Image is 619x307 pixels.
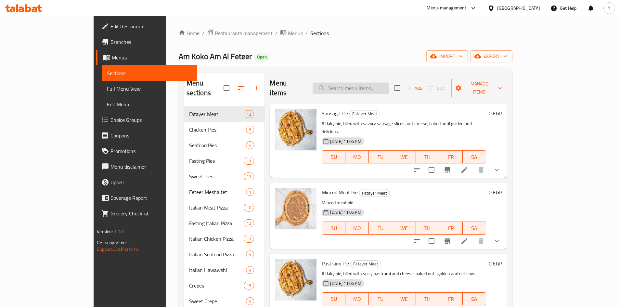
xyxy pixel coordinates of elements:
li: / [305,29,308,37]
button: FR [439,150,463,163]
a: Upsell [96,174,197,190]
span: Edit Menu [107,100,192,108]
span: TU [371,294,390,304]
span: WE [395,152,413,162]
div: Fasting Italian Pizza [189,219,244,227]
div: Sweet Pies [189,173,244,180]
span: Fatayer Meat [189,110,244,118]
span: SA [465,224,484,233]
div: items [246,126,254,134]
span: TH [419,294,437,304]
span: 13 [244,111,254,117]
button: SA [463,150,486,163]
span: Chicken Pies [189,126,246,134]
span: Seafood Pies [189,141,246,149]
span: Full Menu View [107,85,192,93]
span: Sections [107,69,192,77]
div: items [244,235,254,243]
span: Italian Hawawshi [189,266,246,274]
span: Choice Groups [110,116,192,124]
span: Fatayer Meat [359,189,390,197]
button: export [471,50,512,62]
a: Support.OpsPlatform [97,245,138,253]
a: Menu disclaimer [96,159,197,174]
div: Italian Meat Pizza10 [184,200,265,215]
li: / [202,29,204,37]
div: Fatayer Meat [349,110,380,118]
span: SA [465,294,484,304]
span: FR [442,294,460,304]
a: Menus [96,50,197,65]
span: Italian Chicken Pizza [189,235,244,243]
span: Version: [97,227,113,236]
span: TH [419,224,437,233]
span: Select section first [425,83,451,93]
div: items [244,204,254,211]
span: Sausage Pie [322,109,348,118]
div: Open [254,53,269,61]
span: FR [442,152,460,162]
button: Branch-specific-item [440,162,455,178]
span: 4 [246,267,254,273]
button: MO [345,222,369,235]
span: TU [371,224,390,233]
span: Add item [404,83,425,93]
div: items [246,250,254,258]
a: Edit Restaurant [96,19,197,34]
div: Italian Seafood Pizza4 [184,247,265,262]
span: 4 [246,298,254,304]
button: TH [416,292,439,305]
span: Coupons [110,132,192,139]
span: MO [348,294,366,304]
button: FR [439,292,463,305]
p: A flaky pie, filled with savory sausage slices and cheese, baked until golden and delicious. [322,120,486,136]
span: SU [325,152,343,162]
button: FR [439,222,463,235]
div: Crepes [189,282,244,289]
span: Select to update [425,234,438,248]
span: [DATE] 11:06 PM [328,280,364,287]
div: items [246,141,254,149]
a: Edit Menu [102,96,197,112]
span: Minced Meat Pie [322,187,358,197]
span: Am Koko Am Al Feteer [179,49,252,64]
span: Fatayer Meat [351,260,381,268]
button: MO [345,292,369,305]
span: 10 [244,205,254,211]
button: sort-choices [409,162,425,178]
div: Fatayer Meat [350,260,381,268]
button: TU [369,150,392,163]
li: / [275,29,277,37]
button: TU [369,292,392,305]
span: Italian Seafood Pizza [189,250,246,258]
h6: 0 EGP [489,109,502,118]
button: SU [322,222,345,235]
input: search [313,83,389,94]
span: Grocery Checklist [110,210,192,217]
span: SU [325,224,343,233]
span: SU [325,294,343,304]
button: SA [463,292,486,305]
p: A flaky pie, filled with spicy pastrami and cheese, baked until golden and delicious. [322,270,486,278]
span: Fatayer Meat [350,110,380,118]
span: Sweet Crepe [189,297,246,305]
div: items [244,282,254,289]
span: Coverage Report [110,194,192,202]
img: Sausage Pie [275,109,316,150]
button: Manage items [451,78,507,98]
span: SA [465,152,484,162]
span: 4 [246,251,254,258]
div: items [244,173,254,180]
span: Y [608,5,611,12]
a: Menus [280,29,303,37]
span: Menus [112,54,192,61]
span: Sections [310,29,329,37]
span: FR [442,224,460,233]
button: TH [416,222,439,235]
span: export [476,52,507,60]
span: Restaurants management [215,29,273,37]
